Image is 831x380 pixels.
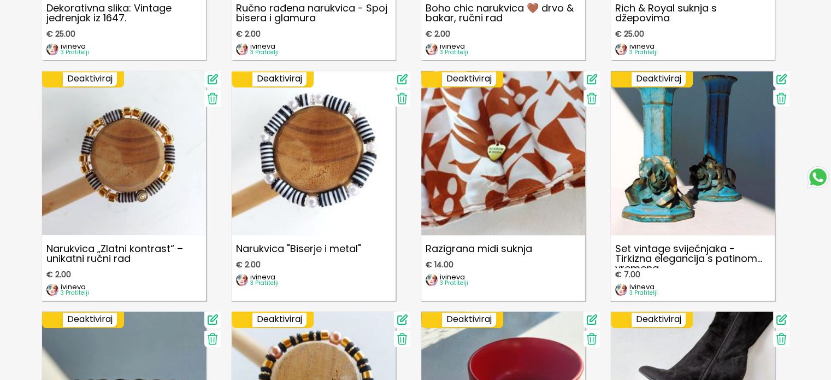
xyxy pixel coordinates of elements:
[615,270,640,279] span: € 7.00
[250,273,279,280] p: ivineva
[61,43,89,50] p: ivineva
[440,43,468,50] p: ivineva
[615,284,627,296] img: image
[629,43,658,50] p: ivineva
[611,239,775,268] p: Set vintage svijećnjaka - Tirkizna elegancija s patinom vremena
[61,50,89,55] p: 3 Pratitelji
[426,30,450,38] span: € 2.00
[440,50,468,55] p: 3 Pratitelji
[615,30,644,38] span: € 25.00
[440,280,468,286] p: 3 Pratitelji
[426,43,438,55] img: image
[236,30,261,38] span: € 2.00
[426,274,438,286] img: image
[421,71,585,235] img: Razigrana midi suknja
[250,280,279,286] p: 3 Pratitelji
[46,30,75,38] span: € 25.00
[236,260,261,269] span: € 2.00
[421,239,585,258] p: Razigrana midi suknja
[629,50,658,55] p: 3 Pratitelji
[46,43,58,55] img: image
[232,71,396,301] a: Narukvica "Biserje i metal"Narukvica "Biserje i metal"€ 2.00imageivineva3 Pratitelji
[615,43,627,55] img: image
[42,239,206,268] p: Narukvica „Zlatni kontrast“ – unikatni ručni rad
[250,43,279,50] p: ivineva
[629,283,658,290] p: ivineva
[61,290,89,296] p: 3 Pratitelji
[46,270,71,279] span: € 2.00
[611,71,775,235] img: Set vintage svijećnjaka - Tirkizna elegancija s patinom vremena
[611,71,775,301] a: Set vintage svijećnjaka - Tirkizna elegancija s patinom vremenaSet vintage svijećnjaka - Tirkizna...
[46,284,58,296] img: image
[236,274,248,286] img: image
[232,71,396,235] img: Narukvica "Biserje i metal"
[61,283,89,290] p: ivineva
[42,71,206,235] img: Narukvica „Zlatni kontrast“ – unikatni ručni rad
[236,43,248,55] img: image
[250,50,279,55] p: 3 Pratitelji
[42,71,206,301] a: Narukvica „Zlatni kontrast“ – unikatni ručni radNarukvica „Zlatni kontrast“ – unikatni ručni rad€...
[440,273,468,280] p: ivineva
[629,290,658,296] p: 3 Pratitelji
[421,71,585,301] a: Razigrana midi suknjaRazigrana midi suknja€ 14.00imageivineva3 Pratitelji
[426,260,453,269] span: € 14.00
[232,239,396,258] p: Narukvica "Biserje i metal"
